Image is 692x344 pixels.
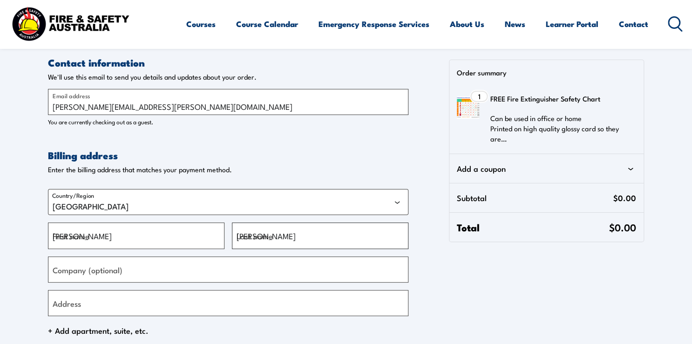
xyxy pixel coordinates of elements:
a: News [505,12,525,36]
span: Subtotal [457,191,613,205]
h2: Billing address [48,148,408,162]
a: About Us [450,12,484,36]
label: First name [53,229,89,242]
label: Last name [237,229,273,242]
a: Contact [619,12,648,36]
label: Country/Region [52,191,94,199]
input: Address [48,290,408,316]
input: Last name [232,223,408,249]
label: Company (optional) [53,263,122,276]
span: Total [457,220,609,234]
a: Learner Portal [546,12,598,36]
input: Email address [48,89,408,115]
div: Add a coupon [457,162,636,175]
label: Address [53,297,81,309]
input: Company (optional) [48,256,408,283]
a: Emergency Response Services [319,12,429,36]
p: You are currently checking out as a guest. [48,117,408,126]
a: Course Calendar [236,12,298,36]
p: Can be used in office or home Printed on high quality glossy card so they are… [490,113,631,144]
span: 1 [478,93,480,100]
h3: FREE Fire Extinguisher Safety Chart [490,92,631,106]
p: Order summary [457,67,644,77]
span: $0.00 [609,220,636,234]
img: FREE Fire Extinguisher Safety Chart [457,96,479,119]
p: We'll use this email to send you details and updates about your order. [48,73,408,81]
label: Email address [53,91,90,100]
span: $0.00 [613,191,636,205]
span: + Add apartment, suite, etc. [48,324,408,337]
input: First name [48,223,224,249]
a: Courses [186,12,216,36]
p: Enter the billing address that matches your payment method. [48,165,408,174]
h2: Contact information [48,56,408,69]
